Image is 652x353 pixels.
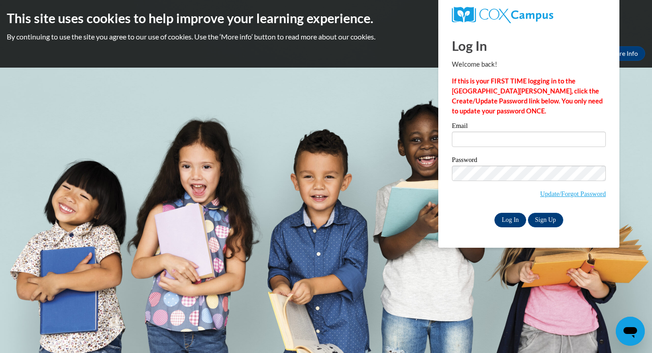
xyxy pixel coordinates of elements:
[603,46,645,61] a: More Info
[452,36,606,55] h1: Log In
[540,190,606,197] a: Update/Forgot Password
[452,59,606,69] p: Welcome back!
[494,213,526,227] input: Log In
[452,7,606,23] a: COX Campus
[7,32,645,42] p: By continuing to use the site you agree to our use of cookies. Use the ‘More info’ button to read...
[452,123,606,132] label: Email
[452,7,553,23] img: COX Campus
[452,157,606,166] label: Password
[616,317,645,346] iframe: Button to launch messaging window
[528,213,563,227] a: Sign Up
[7,9,645,27] h2: This site uses cookies to help improve your learning experience.
[452,77,603,115] strong: If this is your FIRST TIME logging in to the [GEOGRAPHIC_DATA][PERSON_NAME], click the Create/Upd...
